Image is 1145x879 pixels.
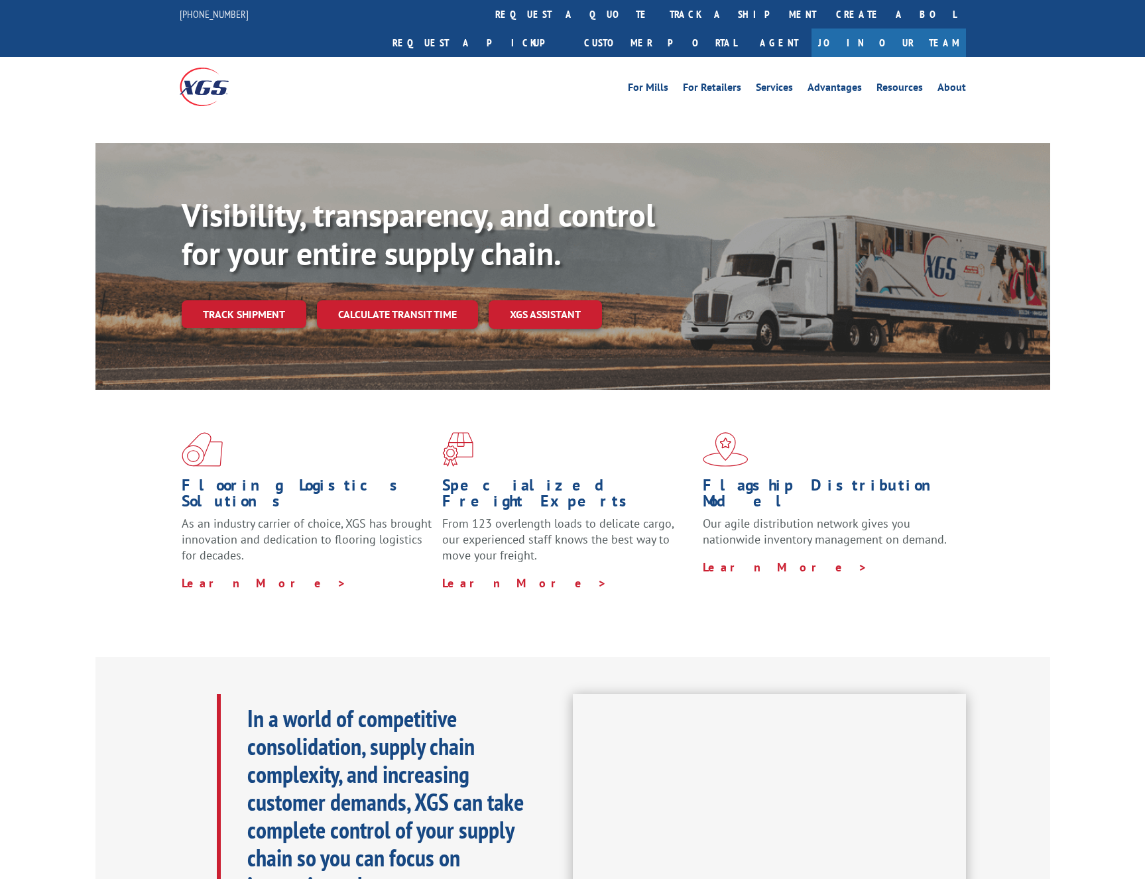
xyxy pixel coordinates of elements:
[442,516,693,575] p: From 123 overlength loads to delicate cargo, our experienced staff knows the best way to move you...
[182,477,432,516] h1: Flooring Logistics Solutions
[442,432,473,467] img: xgs-icon-focused-on-flooring-red
[747,29,812,57] a: Agent
[182,300,306,328] a: Track shipment
[383,29,574,57] a: Request a pickup
[703,432,749,467] img: xgs-icon-flagship-distribution-model-red
[442,477,693,516] h1: Specialized Freight Experts
[180,7,249,21] a: [PHONE_NUMBER]
[489,300,602,329] a: XGS ASSISTANT
[703,477,953,516] h1: Flagship Distribution Model
[182,194,655,274] b: Visibility, transparency, and control for your entire supply chain.
[703,516,947,547] span: Our agile distribution network gives you nationwide inventory management on demand.
[756,82,793,97] a: Services
[182,575,347,591] a: Learn More >
[808,82,862,97] a: Advantages
[937,82,966,97] a: About
[182,432,223,467] img: xgs-icon-total-supply-chain-intelligence-red
[574,29,747,57] a: Customer Portal
[182,516,432,563] span: As an industry carrier of choice, XGS has brought innovation and dedication to flooring logistics...
[442,575,607,591] a: Learn More >
[703,559,868,575] a: Learn More >
[876,82,923,97] a: Resources
[628,82,668,97] a: For Mills
[317,300,478,329] a: Calculate transit time
[812,29,966,57] a: Join Our Team
[683,82,741,97] a: For Retailers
